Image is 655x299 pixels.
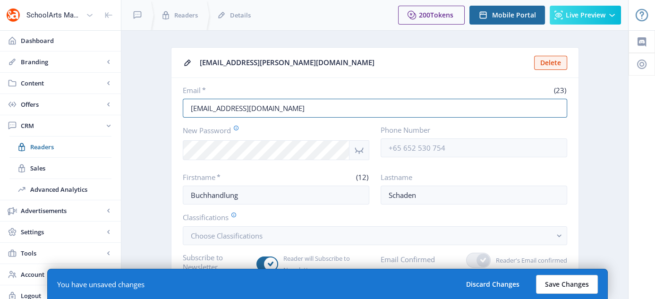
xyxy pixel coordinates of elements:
span: Details [230,10,251,20]
span: Reader's Email confirmed [491,255,567,266]
span: (23) [553,85,567,95]
span: Account [21,270,104,279]
input: Enter reader’s email [183,99,567,118]
button: Discard Changes [457,275,528,294]
input: +65 652 530 754 [381,138,567,157]
span: Advanced Analytics [30,185,111,194]
a: Readers [9,137,111,157]
span: Branding [21,57,104,67]
button: Delete [534,56,567,70]
div: [EMAIL_ADDRESS][PERSON_NAME][DOMAIN_NAME] [200,55,528,70]
span: Advertisements [21,206,104,215]
label: Phone Number [381,125,560,135]
span: Choose Classifications [191,231,263,240]
button: Save Changes [536,275,598,294]
button: Mobile Portal [469,6,545,25]
div: SchoolArts Magazine [26,5,82,26]
span: Live Preview [566,11,605,19]
a: Advanced Analytics [9,179,111,200]
input: Enter reader’s lastname [381,186,567,205]
span: Readers [30,142,111,152]
input: Enter reader’s firstname [183,186,369,205]
span: Content [21,78,104,88]
span: Reader will Subscribe to Newsletter [278,253,369,275]
span: CRM [21,121,104,130]
div: You have unsaved changes [57,280,145,289]
span: Readers [174,10,198,20]
label: Email Confirmed [381,253,435,266]
label: Lastname [381,172,560,182]
span: Sales [30,163,111,173]
label: Classifications [183,212,560,222]
button: Live Preview [550,6,621,25]
button: 200Tokens [398,6,465,25]
span: Tools [21,248,104,258]
a: Sales [9,158,111,179]
span: (12) [355,172,369,182]
span: Settings [21,227,104,237]
nb-icon: Show password [349,140,369,160]
span: Dashboard [21,36,113,45]
label: Subscribe to Newsletter [183,253,249,272]
label: Firstname [183,172,272,182]
label: New Password [183,125,362,136]
span: Mobile Portal [492,11,536,19]
span: Tokens [430,10,453,19]
span: Offers [21,100,104,109]
img: properties.app_icon.png [6,8,21,23]
label: Email [183,85,371,95]
button: Choose Classifications [183,226,567,245]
